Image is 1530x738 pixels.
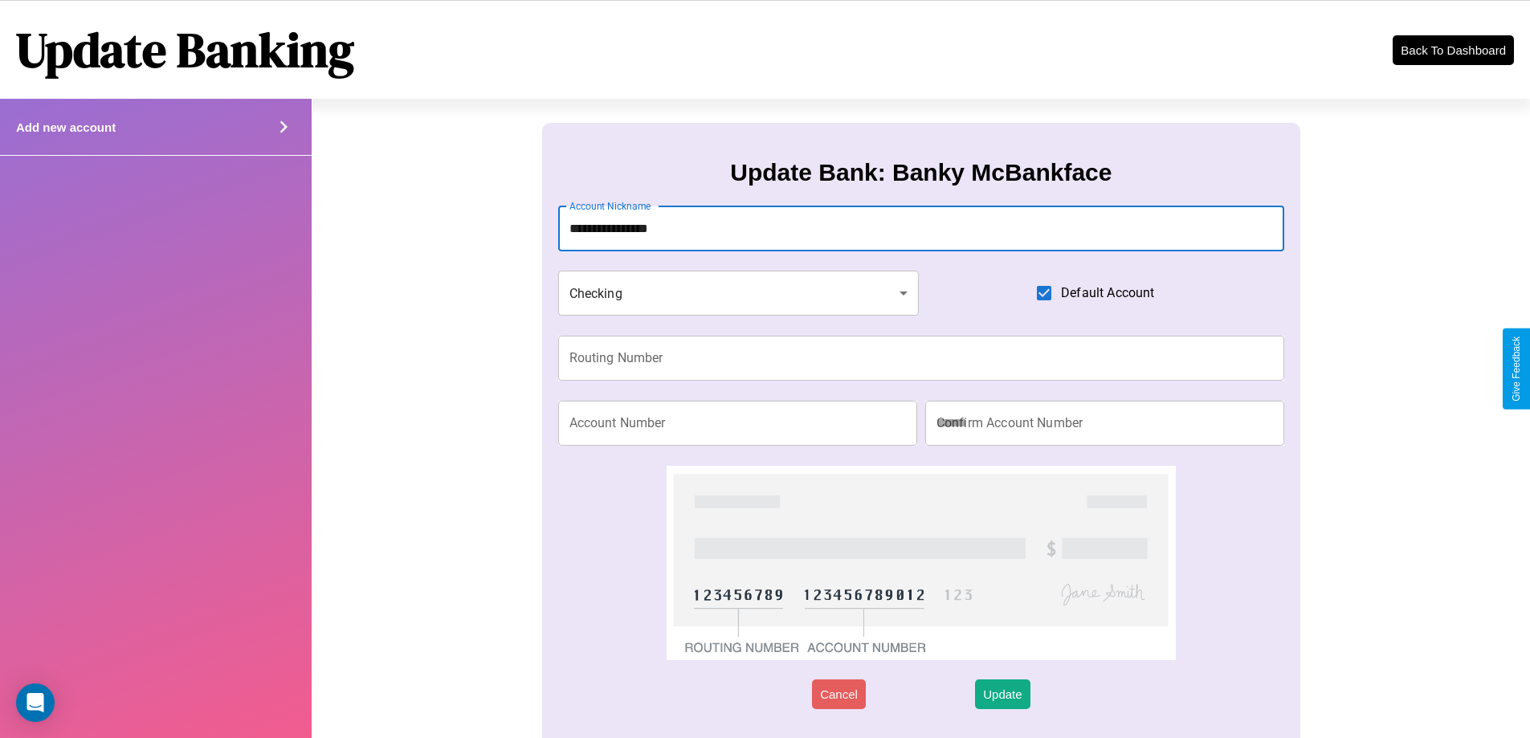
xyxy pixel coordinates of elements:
span: Default Account [1061,283,1154,303]
label: Account Nickname [569,199,651,213]
button: Cancel [812,679,866,709]
div: Checking [558,271,920,316]
div: Open Intercom Messenger [16,683,55,722]
h3: Update Bank: Banky McBankface [730,159,1112,186]
h1: Update Banking [16,17,354,83]
div: Give Feedback [1511,336,1522,402]
img: check [667,466,1175,660]
button: Update [975,679,1030,709]
button: Back To Dashboard [1393,35,1514,65]
h4: Add new account [16,120,116,134]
